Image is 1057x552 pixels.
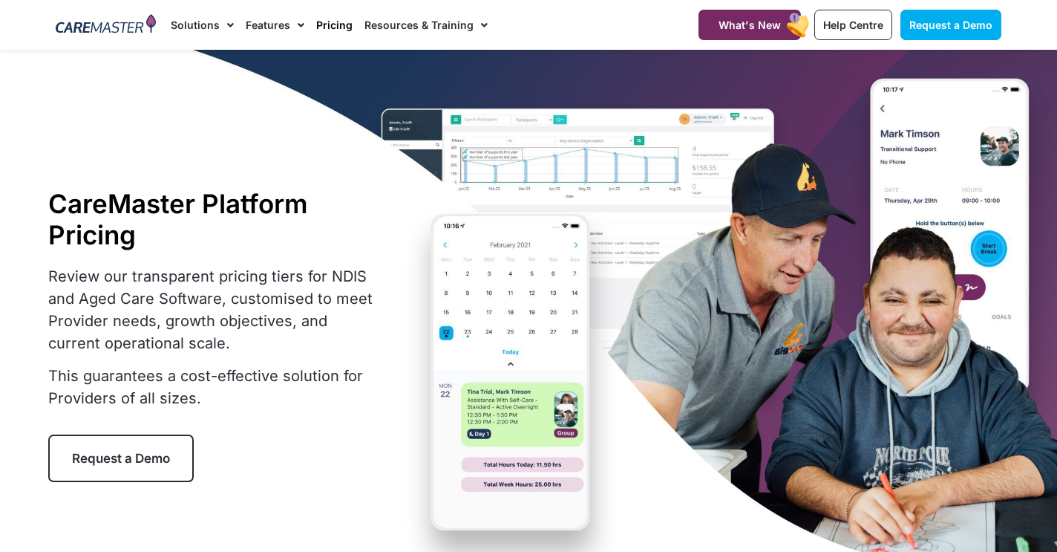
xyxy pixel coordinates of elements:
span: What's New [719,19,781,31]
a: Request a Demo [900,10,1001,40]
p: This guarantees a cost-effective solution for Providers of all sizes. [48,365,382,409]
span: Request a Demo [909,19,992,31]
span: Help Centre [823,19,883,31]
span: Request a Demo [72,451,170,466]
h1: CareMaster Platform Pricing [48,188,382,250]
p: Review our transparent pricing tiers for NDIS and Aged Care Software, customised to meet Provider... [48,265,382,354]
a: Request a Demo [48,435,194,482]
img: CareMaster Logo [56,14,156,36]
a: Help Centre [814,10,892,40]
a: What's New [698,10,801,40]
